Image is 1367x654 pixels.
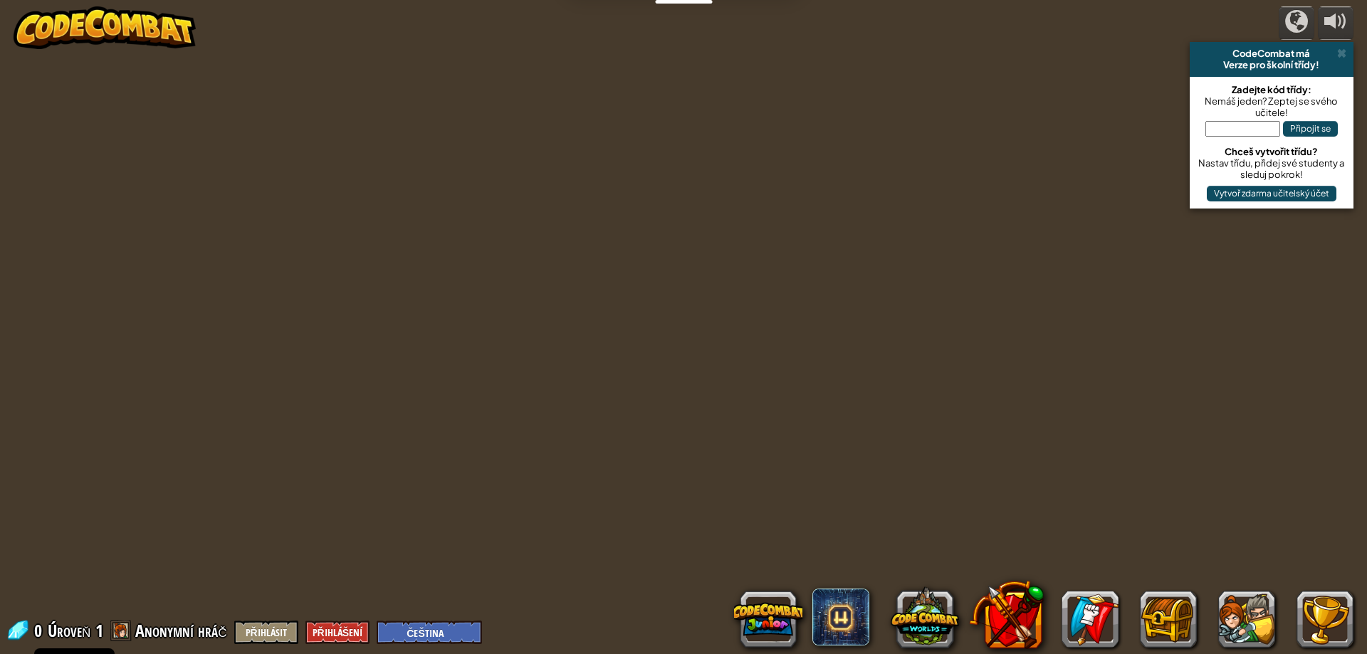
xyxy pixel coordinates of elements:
button: Přihlášení [305,621,370,644]
span: Úroveň [48,619,90,643]
span: Anonymní hráč [135,619,226,642]
div: Verze pro školní třídy! [1195,59,1348,70]
button: Připojit se [1283,121,1338,137]
button: Kampaně [1279,6,1314,40]
div: Nastav třídu, přidej své studenty a sleduj pokrok! [1197,157,1346,180]
span: 1 [95,619,103,642]
img: CodeCombat - Learn how to code by playing a game [14,6,196,49]
button: Nastavení hlasitosti [1318,6,1353,40]
button: Vytvoř zdarma učitelský účet [1207,186,1336,201]
span: 0 [34,619,46,642]
div: Nemáš jeden? Zeptej se svého učitele! [1197,95,1346,118]
div: CodeCombat má [1195,48,1348,59]
div: Chceš vytvořit třídu? [1197,146,1346,157]
div: Zadejte kód třídy: [1197,84,1346,95]
button: Přihlásit [234,621,298,644]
